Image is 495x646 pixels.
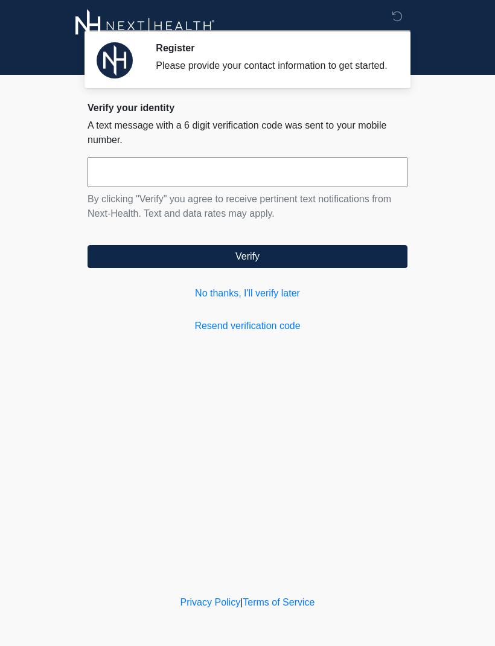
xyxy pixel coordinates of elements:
img: Next-Health Logo [75,9,215,42]
h2: Verify your identity [88,102,407,114]
a: Resend verification code [88,319,407,333]
a: | [240,597,243,607]
img: Agent Avatar [97,42,133,78]
button: Verify [88,245,407,268]
a: Terms of Service [243,597,315,607]
div: Please provide your contact information to get started. [156,59,389,73]
a: Privacy Policy [180,597,241,607]
p: By clicking "Verify" you agree to receive pertinent text notifications from Next-Health. Text and... [88,192,407,221]
p: A text message with a 6 digit verification code was sent to your mobile number. [88,118,407,147]
a: No thanks, I'll verify later [88,286,407,301]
